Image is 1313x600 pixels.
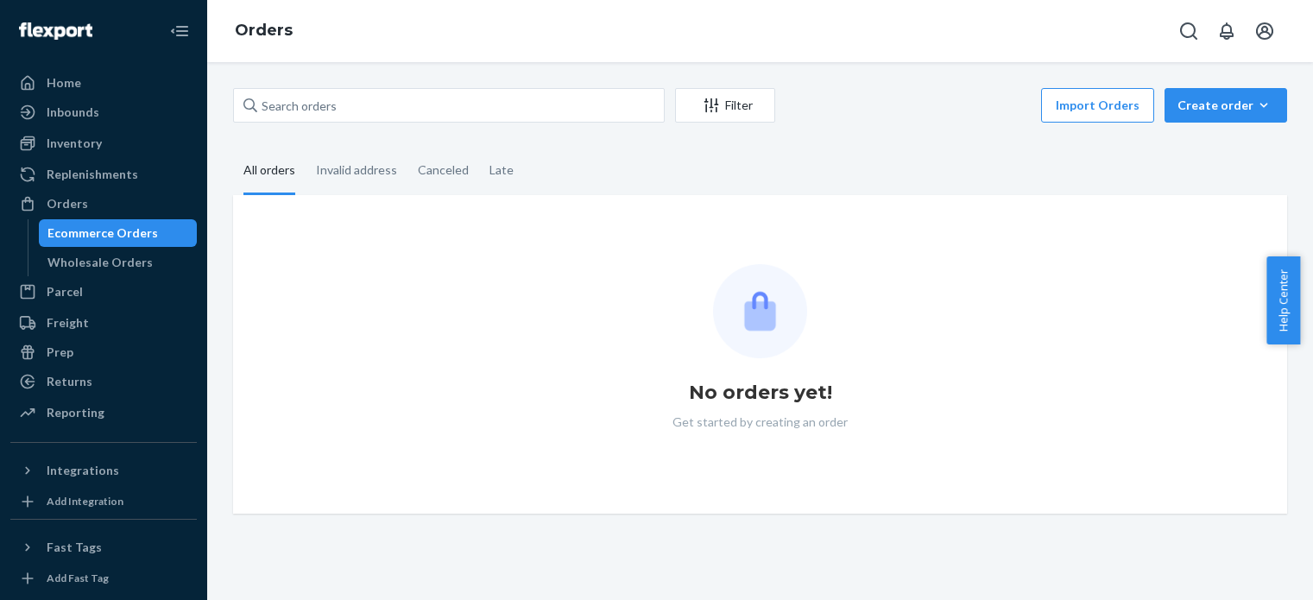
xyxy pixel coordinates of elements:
[10,568,197,589] a: Add Fast Tag
[689,379,832,407] h1: No orders yet!
[1171,14,1206,48] button: Open Search Box
[316,148,397,193] div: Invalid address
[10,190,197,218] a: Orders
[47,74,81,92] div: Home
[47,373,92,390] div: Returns
[243,148,295,195] div: All orders
[1266,256,1300,344] button: Help Center
[235,21,293,40] a: Orders
[47,314,89,332] div: Freight
[675,88,775,123] button: Filter
[10,368,197,395] a: Returns
[1165,88,1287,123] button: Create order
[47,283,83,300] div: Parcel
[1041,88,1154,123] button: Import Orders
[47,104,99,121] div: Inbounds
[47,404,104,421] div: Reporting
[47,195,88,212] div: Orders
[672,414,848,431] p: Get started by creating an order
[10,534,197,561] button: Fast Tags
[10,278,197,306] a: Parcel
[233,88,665,123] input: Search orders
[47,135,102,152] div: Inventory
[10,399,197,426] a: Reporting
[1247,14,1282,48] button: Open account menu
[418,148,469,193] div: Canceled
[47,571,109,585] div: Add Fast Tag
[10,309,197,337] a: Freight
[47,254,153,271] div: Wholesale Orders
[10,457,197,484] button: Integrations
[1209,14,1244,48] button: Open notifications
[39,249,198,276] a: Wholesale Orders
[47,224,158,242] div: Ecommerce Orders
[39,219,198,247] a: Ecommerce Orders
[10,129,197,157] a: Inventory
[713,264,807,358] img: Empty list
[19,22,92,40] img: Flexport logo
[10,491,197,512] a: Add Integration
[221,6,306,56] ol: breadcrumbs
[10,338,197,366] a: Prep
[47,344,73,361] div: Prep
[10,69,197,97] a: Home
[10,161,197,188] a: Replenishments
[47,539,102,556] div: Fast Tags
[47,462,119,479] div: Integrations
[1177,97,1274,114] div: Create order
[162,14,197,48] button: Close Navigation
[47,166,138,183] div: Replenishments
[489,148,514,193] div: Late
[676,97,774,114] div: Filter
[10,98,197,126] a: Inbounds
[47,494,123,508] div: Add Integration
